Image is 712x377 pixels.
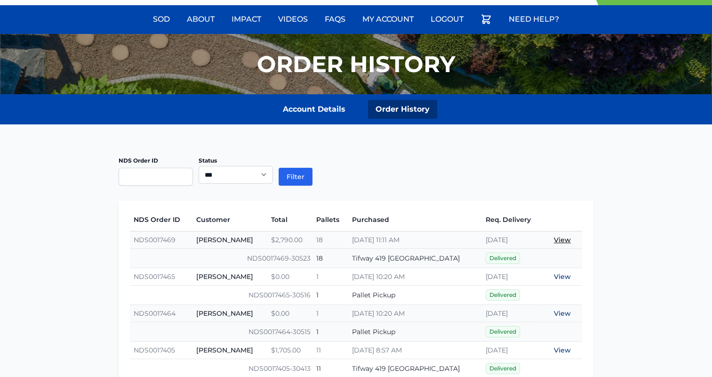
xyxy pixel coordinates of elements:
a: Videos [272,8,313,31]
th: Req. Delivery [482,208,543,231]
td: Pallet Pickup [348,322,482,342]
button: Filter [279,168,312,186]
label: Status [199,157,217,164]
a: NDS0017465 [134,272,175,281]
td: NDS0017465-30516 [130,286,312,305]
td: [DATE] 11:11 AM [348,231,482,249]
td: Tifway 419 [GEOGRAPHIC_DATA] [348,249,482,268]
td: $2,790.00 [267,231,312,249]
td: $0.00 [267,305,312,322]
td: 11 [312,342,348,359]
td: 1 [312,305,348,322]
td: [DATE] [482,342,543,359]
td: [PERSON_NAME] [192,231,267,249]
label: NDS Order ID [119,157,158,164]
a: Need Help? [503,8,565,31]
a: Sod [147,8,176,31]
a: View [554,346,571,354]
td: 1 [312,268,348,286]
td: [DATE] [482,268,543,286]
td: [PERSON_NAME] [192,342,267,359]
td: 1 [312,286,348,305]
a: My Account [357,8,419,31]
td: NDS0017464-30515 [130,322,312,342]
th: Pallets [312,208,348,231]
th: Total [267,208,312,231]
td: Pallet Pickup [348,286,482,305]
h1: Order History [257,53,455,75]
a: Account Details [275,100,353,119]
a: Logout [425,8,469,31]
td: [PERSON_NAME] [192,268,267,286]
a: NDS0017405 [134,346,175,354]
td: [DATE] 10:20 AM [348,305,482,322]
th: Purchased [348,208,482,231]
td: [DATE] [482,305,543,322]
a: View [554,309,571,318]
a: View [554,272,571,281]
a: Order History [368,100,437,119]
a: NDS0017469 [134,236,176,244]
a: Impact [226,8,267,31]
a: View [554,236,571,244]
span: Delivered [486,363,520,374]
td: [DATE] 8:57 AM [348,342,482,359]
td: 1 [312,322,348,342]
td: 18 [312,231,348,249]
th: Customer [192,208,267,231]
td: $0.00 [267,268,312,286]
a: FAQs [319,8,351,31]
td: [DATE] 10:20 AM [348,268,482,286]
th: NDS Order ID [130,208,192,231]
td: NDS0017469-30523 [130,249,312,268]
td: [DATE] [482,231,543,249]
span: Delivered [486,326,520,337]
a: NDS0017464 [134,309,176,318]
td: $1,705.00 [267,342,312,359]
span: Delivered [486,253,520,264]
a: About [181,8,220,31]
td: [PERSON_NAME] [192,305,267,322]
span: Delivered [486,289,520,301]
td: 18 [312,249,348,268]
